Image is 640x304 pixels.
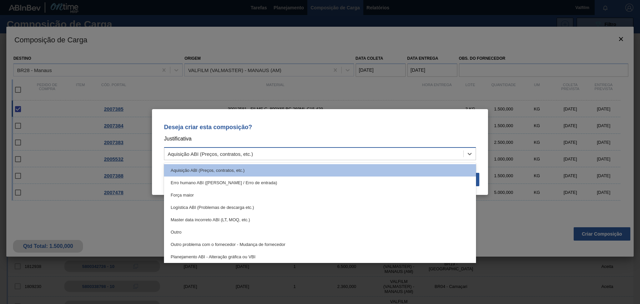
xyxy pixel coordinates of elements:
[164,189,476,201] div: Força maior
[164,201,476,214] div: Logística ABI (Problemas de descarga etc.)
[164,251,476,263] div: Planejamento ABI - Alteração gráfica ou VBI
[168,151,253,157] div: Aquisição ABI (Preços, contratos, etc.)
[164,124,476,130] p: Deseja criar esta composição?
[164,134,476,143] p: Justificativa
[164,226,476,238] div: Outro
[164,164,476,177] div: Aquisição ABI (Preços, contratos, etc.)
[164,238,476,251] div: Outro problema com o fornecedor - Mudança de fornecedor
[164,177,476,189] div: Erro humano ABI ([PERSON_NAME] / Erro de entrada)
[164,214,476,226] div: Master data incorreto ABI (LT, MOQ, etc.)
